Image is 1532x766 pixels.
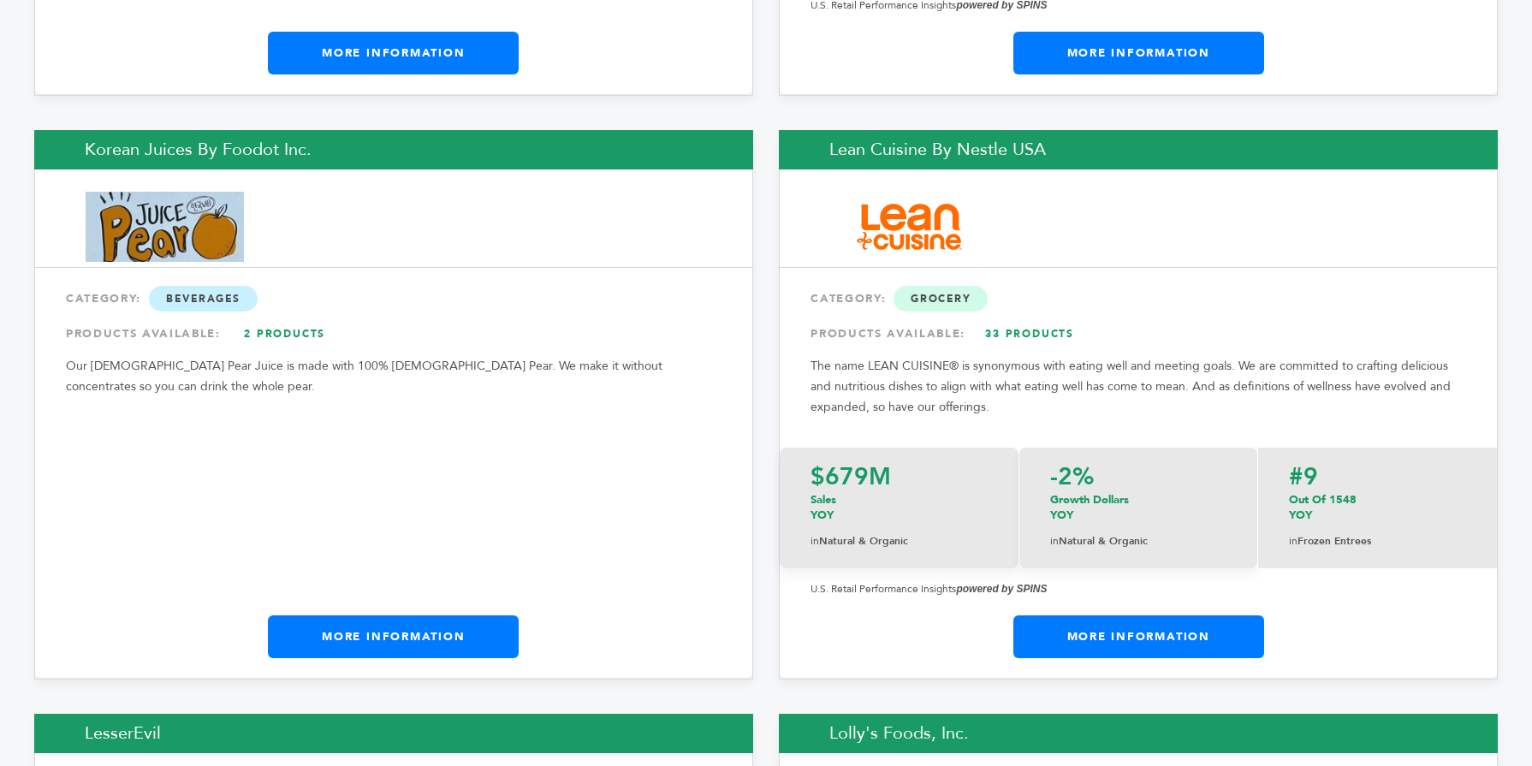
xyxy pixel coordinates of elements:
[811,465,988,489] p: $679M
[811,492,988,523] p: Sales
[225,318,345,349] a: 2 Products
[1289,534,1297,548] span: in
[1050,465,1226,489] p: -2%
[894,286,988,312] span: Grocery
[1013,32,1264,74] a: More Information
[779,714,1498,753] h2: Lolly's Foods, Inc.
[811,531,988,551] p: Natural & Organic
[149,286,258,312] span: Beverages
[970,318,1090,349] a: 33 Products
[34,130,753,169] h2: Korean Juices by Foodot Inc.
[811,534,819,548] span: in
[811,579,1466,599] p: U.S. Retail Performance Insights
[1013,615,1264,658] a: More Information
[1050,492,1226,523] p: Growth Dollars
[66,356,721,397] p: Our [DEMOGRAPHIC_DATA] Pear Juice is made with 100% [DEMOGRAPHIC_DATA] Pear. We make it without c...
[1050,534,1059,548] span: in
[1050,508,1073,523] span: YOY
[1289,465,1466,489] p: #9
[1289,508,1312,523] span: YOY
[956,583,1047,595] strong: powered by SPINS
[811,283,1466,314] div: CATEGORY:
[811,508,834,523] span: YOY
[268,615,519,658] a: More Information
[830,198,989,256] img: Lean Cuisine by Nestle USA
[34,714,753,753] h2: LesserEvil
[1050,531,1226,551] p: Natural & Organic
[66,318,721,349] div: PRODUCTS AVAILABLE:
[86,192,244,262] img: Korean Juices by Foodot Inc.
[779,130,1498,169] h2: Lean Cuisine by Nestle USA
[1289,531,1466,551] p: Frozen Entrees
[268,32,519,74] a: More Information
[811,356,1466,418] p: The name LEAN CUISINE® is synonymous with eating well and meeting goals. We are committed to craf...
[1289,492,1466,523] p: Out Of 1548
[811,318,1466,349] div: PRODUCTS AVAILABLE:
[66,283,721,314] div: CATEGORY:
